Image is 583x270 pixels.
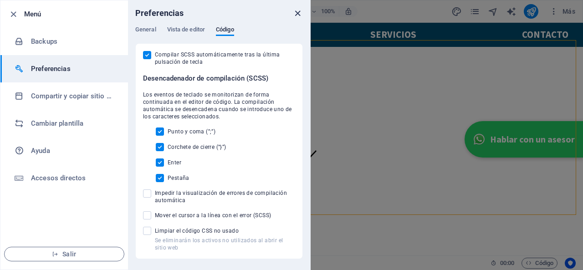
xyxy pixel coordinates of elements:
a: Ayuda [0,137,128,164]
h6: Desencadenador de compilación (SCSS) [143,73,295,84]
span: Vista de editor [167,24,205,37]
span: Salir [12,250,117,258]
span: Limpiar el código CSS no usado [155,227,295,234]
span: General [135,24,156,37]
span: Los eventos de teclado se monitorizan de forma continuada en el editor de código. La compilación ... [143,91,295,120]
span: Impedir la visualización de errores de compilación automática [155,189,295,204]
h6: Ayuda [31,145,115,156]
span: Punto y coma (”;”) [168,128,215,135]
h6: Compartir y copiar sitio web [31,91,115,102]
h6: Cambiar plantilla [31,118,115,129]
span: Enter [168,159,181,166]
h6: Preferencias [31,63,115,74]
h6: Backups [31,36,115,47]
h6: Accesos directos [31,173,115,183]
span: Corchete de cierre (“}”) [168,143,226,151]
p: Se eliminarán los activos no utilizados al abrir el sitio web [155,237,295,251]
span: Compilar SCSS automáticamente tras la última pulsación de tecla [155,51,295,66]
h6: Preferencias [135,8,184,19]
span: Pestaña [168,174,189,182]
h6: Menú [24,9,121,20]
button: close [292,8,303,19]
div: Preferencias [135,26,303,43]
button: Salir [4,247,124,261]
span: Código [216,24,234,37]
span: Mover el cursor a la línea con el error (SCSS) [155,212,271,219]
